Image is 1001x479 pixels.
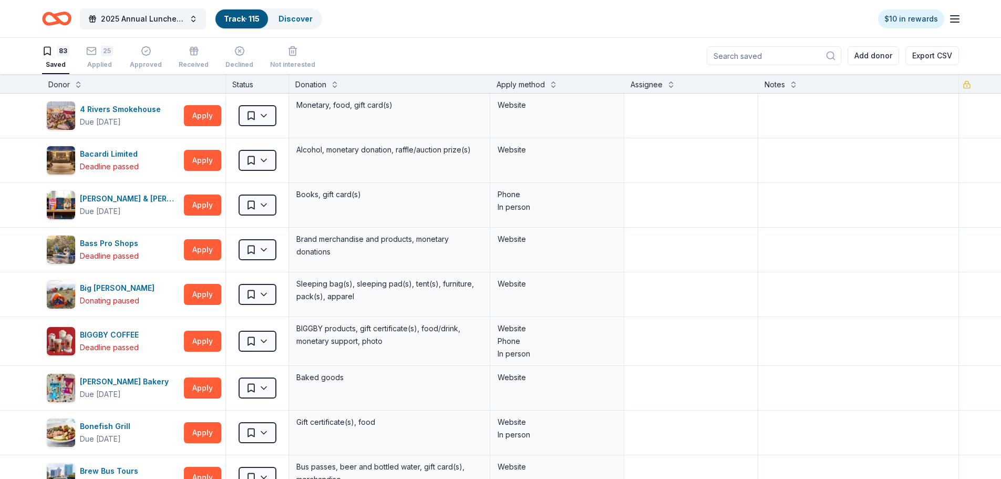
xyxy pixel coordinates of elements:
div: 83 [57,46,69,56]
div: Saved [42,60,69,69]
input: Search saved [707,46,841,65]
button: 83Saved [42,42,69,74]
button: Apply [184,331,221,352]
div: Bass Pro Shops [80,237,142,250]
div: In person [498,201,616,213]
div: Bacardi Limited [80,148,142,160]
div: Deadline passed [80,250,139,262]
button: Declined [225,42,253,74]
button: Add donor [848,46,899,65]
div: Not interested [270,60,315,69]
div: Website [498,371,616,384]
img: Image for BIGGBY COFFEE [47,327,75,355]
img: Image for Bass Pro Shops [47,236,75,264]
div: Website [498,278,616,290]
div: Approved [130,60,162,69]
button: 2025 Annual Luncheon [80,8,206,29]
button: Export CSV [905,46,959,65]
div: Website [498,233,616,246]
div: Assignee [631,78,663,91]
div: In person [498,348,616,360]
button: Image for BIGGBY COFFEEBIGGBY COFFEEDeadline passed [46,327,180,356]
div: In person [498,429,616,441]
div: Alcohol, monetary donation, raffle/auction prize(s) [295,142,483,157]
div: 4 Rivers Smokehouse [80,103,165,116]
img: Image for Bonefish Grill [47,419,75,447]
a: Home [42,6,71,31]
div: [PERSON_NAME] Bakery [80,375,173,388]
div: Due [DATE] [80,205,121,218]
div: Applied [86,60,113,69]
button: Image for 4 Rivers Smokehouse4 Rivers SmokehouseDue [DATE] [46,101,180,130]
button: Image for Big AgnesBig [PERSON_NAME]Donating paused [46,280,180,309]
div: 25 [101,46,113,56]
div: Donating paused [80,294,139,307]
div: Monetary, food, gift card(s) [295,98,483,113]
div: BIGGBY products, gift certificate(s), food/drink, monetary support, photo [295,321,483,349]
span: 2025 Annual Luncheon [101,13,185,25]
div: Sleeping bag(s), sleeping pad(s), tent(s), furniture, pack(s), apparel [295,277,483,304]
a: $10 in rewards [878,9,944,28]
button: Apply [184,239,221,260]
button: 25Applied [86,42,113,74]
div: Brand merchandise and products, monetary donations [295,232,483,259]
div: Bonefish Grill [80,420,135,433]
div: Due [DATE] [80,388,121,401]
div: Donor [48,78,70,91]
button: Not interested [270,42,315,74]
div: Books, gift card(s) [295,187,483,202]
div: Due [DATE] [80,433,121,445]
div: Status [226,74,289,93]
div: Notes [765,78,785,91]
div: Baked goods [295,370,483,385]
button: Image for Bobo's Bakery[PERSON_NAME] BakeryDue [DATE] [46,373,180,403]
div: Donation [295,78,326,91]
div: Website [498,144,616,156]
div: Big [PERSON_NAME] [80,282,159,294]
a: Track· 115 [224,14,260,23]
div: Deadline passed [80,160,139,173]
button: Apply [184,150,221,171]
div: Due [DATE] [80,116,121,128]
button: Image for Barnes & Noble[PERSON_NAME] & [PERSON_NAME]Due [DATE] [46,190,180,220]
button: Apply [184,284,221,305]
img: Image for Barnes & Noble [47,191,75,219]
div: Deadline passed [80,341,139,354]
button: Apply [184,195,221,216]
button: Received [179,42,209,74]
div: BIGGBY COFFEE [80,329,143,341]
div: Declined [225,60,253,69]
button: Apply [184,422,221,443]
button: Image for Bonefish GrillBonefish GrillDue [DATE] [46,418,180,447]
a: Discover [278,14,313,23]
button: Image for Bass Pro ShopsBass Pro ShopsDeadline passed [46,235,180,264]
div: [PERSON_NAME] & [PERSON_NAME] [80,192,180,205]
div: Received [179,60,209,69]
button: Track· 115Discover [214,8,322,29]
img: Image for Bobo's Bakery [47,374,75,402]
div: Phone [498,335,616,348]
button: Apply [184,105,221,126]
img: Image for 4 Rivers Smokehouse [47,101,75,130]
button: Image for Bacardi LimitedBacardi LimitedDeadline passed [46,146,180,175]
div: Website [498,322,616,335]
button: Approved [130,42,162,74]
img: Image for Bacardi Limited [47,146,75,175]
div: Website [498,99,616,111]
img: Image for Big Agnes [47,280,75,309]
div: Phone [498,188,616,201]
div: Website [498,461,616,473]
div: Brew Bus Tours [80,465,142,477]
div: Website [498,416,616,429]
div: Apply method [497,78,545,91]
div: Gift certificate(s), food [295,415,483,430]
button: Apply [184,378,221,399]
